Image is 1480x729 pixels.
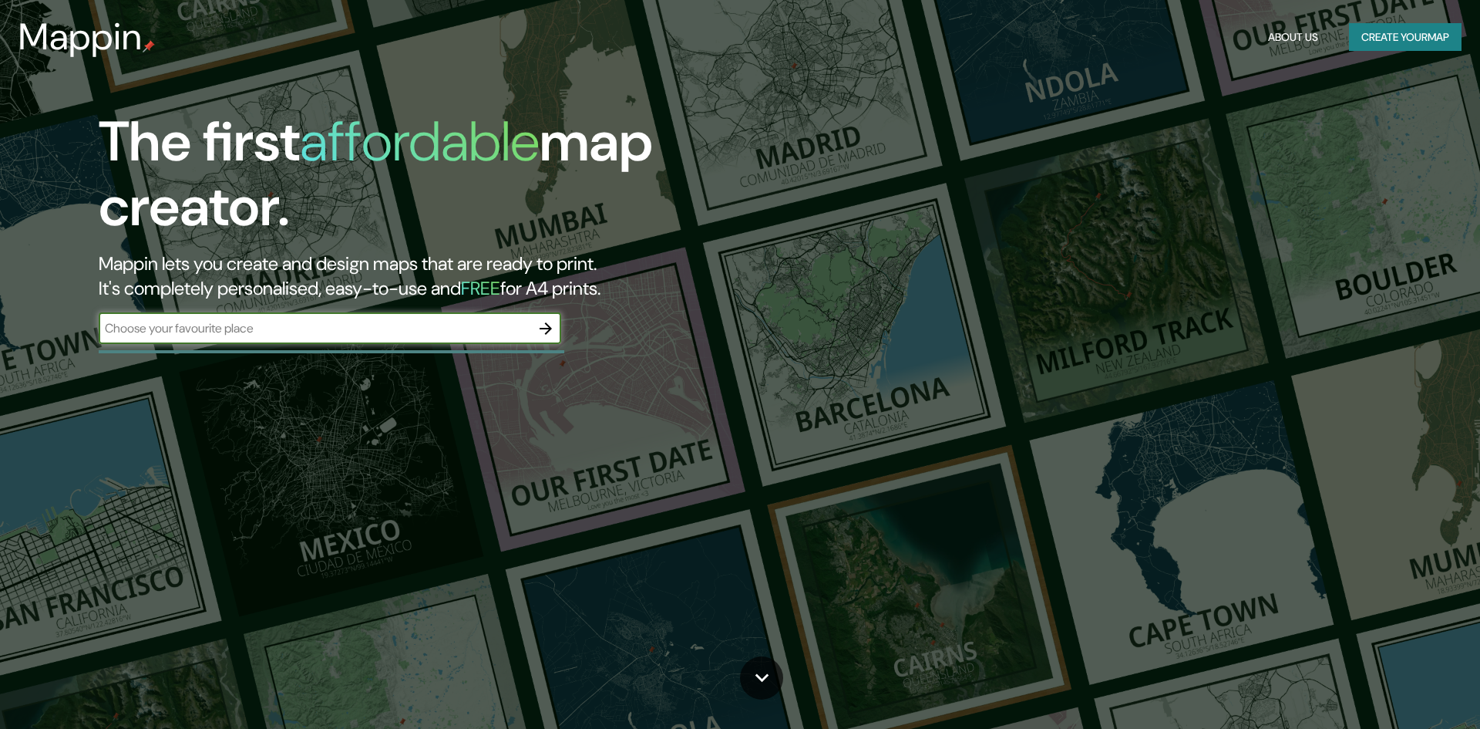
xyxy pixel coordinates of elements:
input: Choose your favourite place [99,319,530,337]
img: mappin-pin [143,40,155,52]
h3: Mappin [18,15,143,59]
h5: FREE [461,276,500,300]
h2: Mappin lets you create and design maps that are ready to print. It's completely personalised, eas... [99,251,839,301]
h1: affordable [300,106,540,177]
button: Create yourmap [1349,23,1461,52]
h1: The first map creator. [99,110,839,251]
button: About Us [1262,23,1324,52]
